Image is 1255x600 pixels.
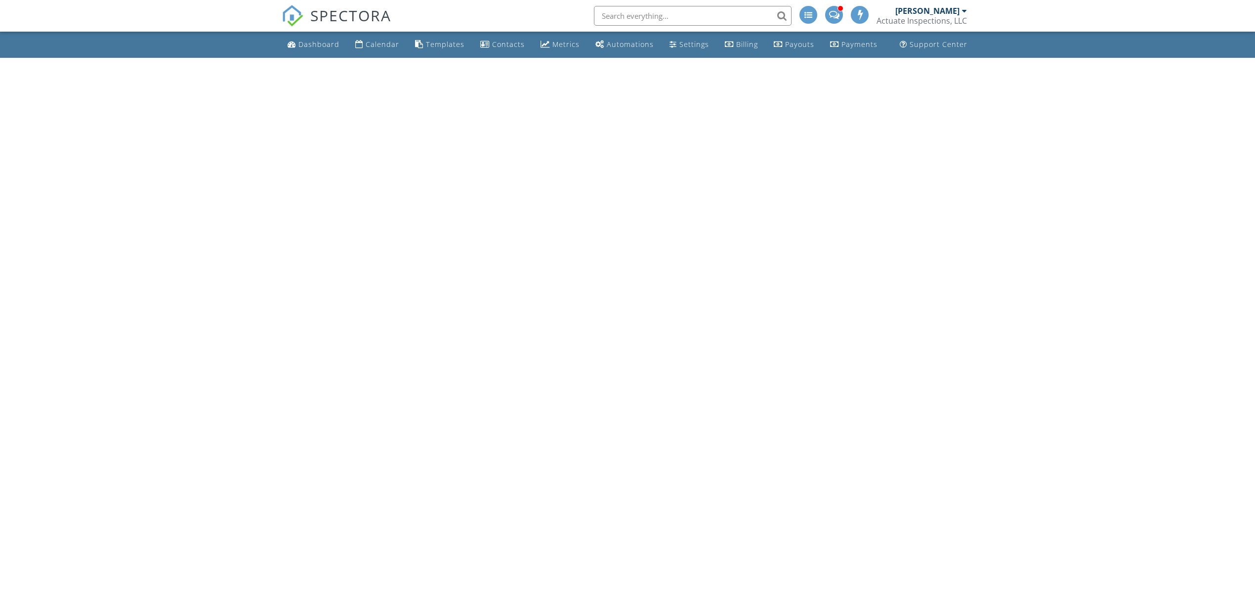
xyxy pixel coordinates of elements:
[910,40,967,49] div: Support Center
[411,36,468,54] a: Templates
[282,5,303,27] img: The Best Home Inspection Software - Spectora
[284,36,343,54] a: Dashboard
[826,36,881,54] a: Payments
[785,40,814,49] div: Payouts
[895,6,960,16] div: [PERSON_NAME]
[426,40,464,49] div: Templates
[552,40,580,49] div: Metrics
[877,16,967,26] div: Actuate Inspections, LLC
[896,36,971,54] a: Support Center
[282,13,391,34] a: SPECTORA
[666,36,713,54] a: Settings
[721,36,762,54] a: Billing
[770,36,818,54] a: Payouts
[736,40,758,49] div: Billing
[537,36,584,54] a: Metrics
[476,36,529,54] a: Contacts
[492,40,525,49] div: Contacts
[298,40,339,49] div: Dashboard
[841,40,878,49] div: Payments
[607,40,654,49] div: Automations
[591,36,658,54] a: Automations (Advanced)
[310,5,391,26] span: SPECTORA
[679,40,709,49] div: Settings
[351,36,403,54] a: Calendar
[366,40,399,49] div: Calendar
[594,6,792,26] input: Search everything...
